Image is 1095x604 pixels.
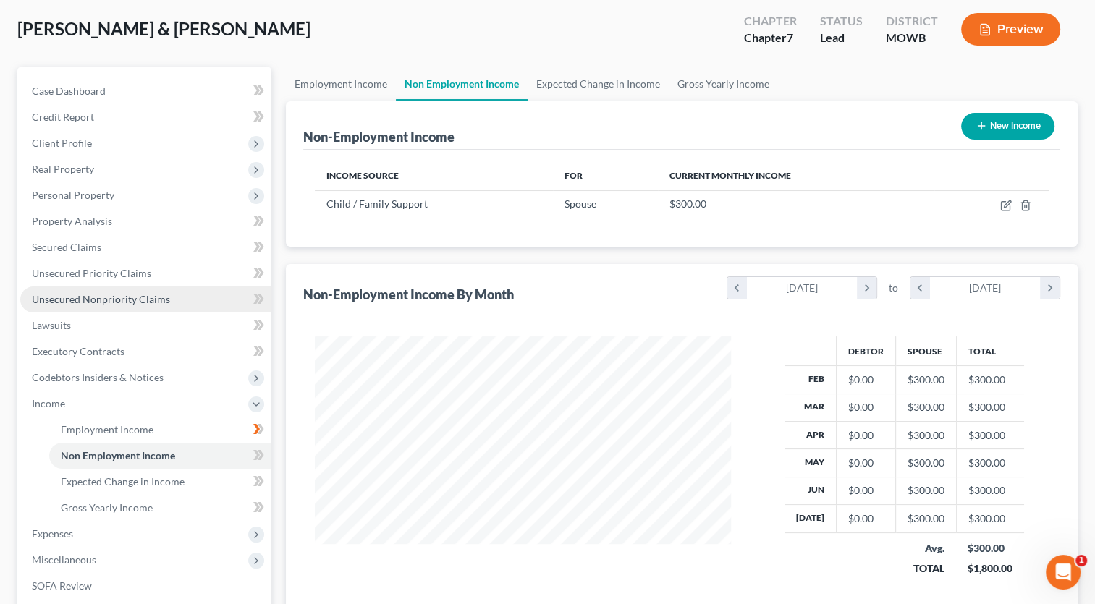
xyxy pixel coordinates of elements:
td: $300.00 [956,421,1024,448]
th: Debtor [836,336,895,365]
div: $0.00 [848,428,884,443]
th: Apr [785,421,837,448]
div: $1,800.00 [968,561,1012,576]
a: Unsecured Nonpriority Claims [20,286,271,312]
div: $300.00 [908,456,944,470]
span: Income Source [326,170,399,181]
i: chevron_right [1040,277,1060,299]
div: $300.00 [908,373,944,387]
a: Credit Report [20,104,271,130]
span: Client Profile [32,137,92,149]
span: Credit Report [32,111,94,123]
span: Current Monthly Income [669,170,791,181]
div: $300.00 [908,483,944,498]
th: May [785,449,837,477]
span: Gross Yearly Income [61,501,153,514]
a: Expected Change in Income [49,469,271,495]
a: Lawsuits [20,312,271,339]
div: Chapter [744,30,797,46]
a: Property Analysis [20,208,271,234]
span: For [565,170,583,181]
th: Feb [785,366,837,394]
div: $300.00 [908,511,944,526]
div: Non-Employment Income By Month [303,286,514,303]
span: Personal Property [32,189,114,201]
a: Case Dashboard [20,78,271,104]
span: Case Dashboard [32,85,106,97]
a: Unsecured Priority Claims [20,260,271,286]
span: Child / Family Support [326,197,428,210]
td: $300.00 [956,449,1024,477]
span: Employment Income [61,423,153,435]
div: [DATE] [930,277,1041,299]
span: Expenses [32,527,73,540]
i: chevron_right [857,277,876,299]
a: Expected Change in Income [528,67,669,101]
div: $300.00 [968,541,1012,556]
div: Lead [820,30,863,46]
span: $300.00 [669,197,706,210]
th: Total [956,336,1024,365]
div: $0.00 [848,511,884,526]
a: Gross Yearly Income [49,495,271,521]
button: Preview [961,13,1060,46]
span: Non Employment Income [61,449,175,461]
span: Secured Claims [32,241,101,253]
div: $300.00 [908,428,944,443]
div: Status [820,13,863,30]
span: to [889,281,898,295]
a: Employment Income [286,67,396,101]
span: 1 [1075,555,1087,566]
span: Expected Change in Income [61,475,185,488]
a: Executory Contracts [20,339,271,365]
td: $300.00 [956,505,1024,532]
span: Unsecured Priority Claims [32,267,151,279]
td: $300.00 [956,394,1024,421]
th: Mar [785,394,837,421]
div: $300.00 [908,400,944,414]
span: Income [32,397,65,409]
div: District [886,13,938,30]
span: [PERSON_NAME] & [PERSON_NAME] [17,18,310,39]
div: $0.00 [848,373,884,387]
a: Gross Yearly Income [669,67,778,101]
th: Spouse [895,336,956,365]
td: $300.00 [956,366,1024,394]
div: $0.00 [848,483,884,498]
span: Lawsuits [32,319,71,331]
span: 7 [787,30,793,44]
span: Property Analysis [32,215,112,227]
a: Employment Income [49,417,271,443]
th: [DATE] [785,505,837,532]
div: [DATE] [747,277,858,299]
i: chevron_left [910,277,930,299]
a: SOFA Review [20,573,271,599]
td: $300.00 [956,477,1024,504]
span: Codebtors Insiders & Notices [32,371,164,383]
div: $0.00 [848,400,884,414]
span: Executory Contracts [32,345,124,357]
th: Jun [785,477,837,504]
div: Avg. [907,541,944,556]
a: Non Employment Income [49,443,271,469]
a: Non Employment Income [396,67,528,101]
div: Chapter [744,13,797,30]
span: SOFA Review [32,579,92,592]
div: MOWB [886,30,938,46]
div: TOTAL [907,561,944,576]
span: Unsecured Nonpriority Claims [32,293,170,305]
div: $0.00 [848,456,884,470]
a: Secured Claims [20,234,271,260]
span: Spouse [565,197,596,210]
span: Real Property [32,163,94,175]
i: chevron_left [727,277,747,299]
div: Non-Employment Income [303,128,455,145]
button: New Income [961,113,1054,140]
span: Miscellaneous [32,553,96,566]
iframe: Intercom live chat [1046,555,1081,590]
